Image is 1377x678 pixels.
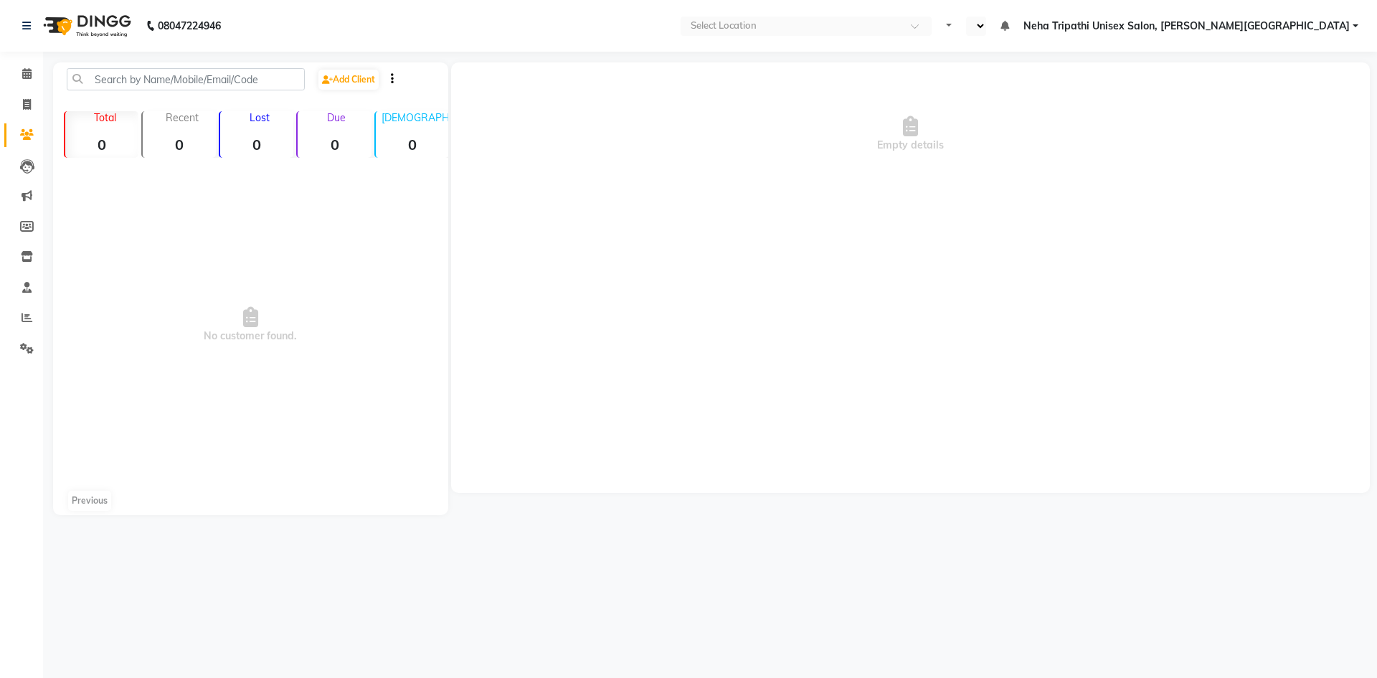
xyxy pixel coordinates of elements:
[301,111,371,124] p: Due
[65,136,138,154] strong: 0
[67,68,305,90] input: Search by Name/Mobile/Email/Code
[37,6,135,46] img: logo
[1023,19,1350,34] span: Neha Tripathi Unisex Salon, [PERSON_NAME][GEOGRAPHIC_DATA]
[220,136,293,154] strong: 0
[148,111,216,124] p: Recent
[691,19,757,33] div: Select Location
[451,62,1370,206] div: Empty details
[226,111,293,124] p: Lost
[298,136,371,154] strong: 0
[158,6,221,46] b: 08047224946
[143,136,216,154] strong: 0
[53,164,448,486] span: No customer found.
[71,111,138,124] p: Total
[318,70,379,90] a: Add Client
[382,111,449,124] p: [DEMOGRAPHIC_DATA]
[376,136,449,154] strong: 0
